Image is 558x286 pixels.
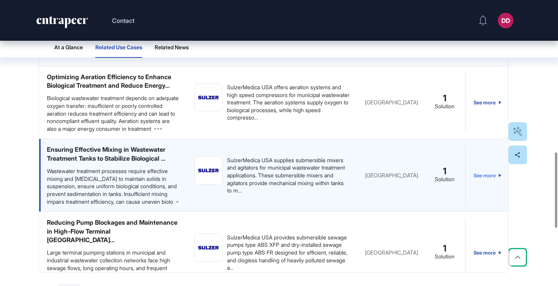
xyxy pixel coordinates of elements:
[47,145,179,163] div: Ensuring Effective Mixing in Wastewater Treatment Tanks to Stabilize Biological ...
[195,83,222,111] a: image
[95,37,142,58] button: Related Use Cases
[36,16,89,31] a: entrapeer-logo
[195,84,222,111] img: image
[155,44,189,50] span: Related News
[195,234,222,262] a: image
[365,250,415,255] div: [GEOGRAPHIC_DATA]
[435,176,455,183] div: Solution
[474,145,501,205] a: See more
[47,73,179,90] div: Optimizing Aeration Efficiency to Enhance Biological Treatment and Reduce Energy...
[195,157,222,184] img: image
[435,103,455,110] div: Solution
[365,99,415,105] div: [GEOGRAPHIC_DATA]
[195,234,222,261] img: image
[47,167,179,205] div: Wastewater treatment processes require effective mixing and [MEDICAL_DATA] to maintain solids in ...
[227,234,350,272] div: SulzerMedica USA provides submersible sewage pumps type ABS XFP and dry-installed sewage pump typ...
[443,168,446,175] span: 1
[435,253,455,260] div: Solution
[95,44,142,50] span: Related Use Cases
[47,218,179,244] div: Reducing Pump Blockages and Maintenance in High-Flow Terminal [GEOGRAPHIC_DATA]...
[112,16,134,26] button: Contact
[54,44,83,50] span: At a Glance
[47,94,179,132] div: Biological wastewater treatment depends on adequate oxygen transfer; insufficient or poorly contr...
[227,156,350,194] div: SulzerMedica USA supplies submersible mixers and agitators for municipal wastewater treatment app...
[54,37,83,58] button: At a Glance
[443,245,446,252] span: 1
[195,156,222,184] a: image
[443,95,446,102] span: 1
[498,13,513,28] button: DD
[365,172,415,178] div: [GEOGRAPHIC_DATA]
[474,73,501,133] a: See more
[155,37,189,58] button: Related News
[227,83,350,121] div: SulzerMedica USA offers aeration systems and high speed compressors for municipal wastewater trea...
